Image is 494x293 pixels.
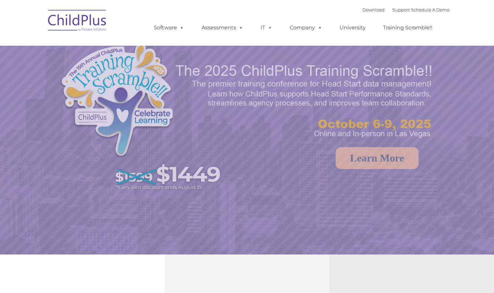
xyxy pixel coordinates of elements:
[195,21,250,34] a: Assessments
[45,5,110,38] img: ChildPlus by Procare Solutions
[362,7,385,12] a: Download
[336,147,419,169] a: Learn More
[362,7,450,12] font: |
[376,21,439,34] a: Training Scramble!!
[392,7,410,12] a: Support
[333,21,372,34] a: University
[411,7,450,12] a: Schedule A Demo
[147,21,191,34] a: Software
[254,21,279,34] a: IT
[283,21,329,34] a: Company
